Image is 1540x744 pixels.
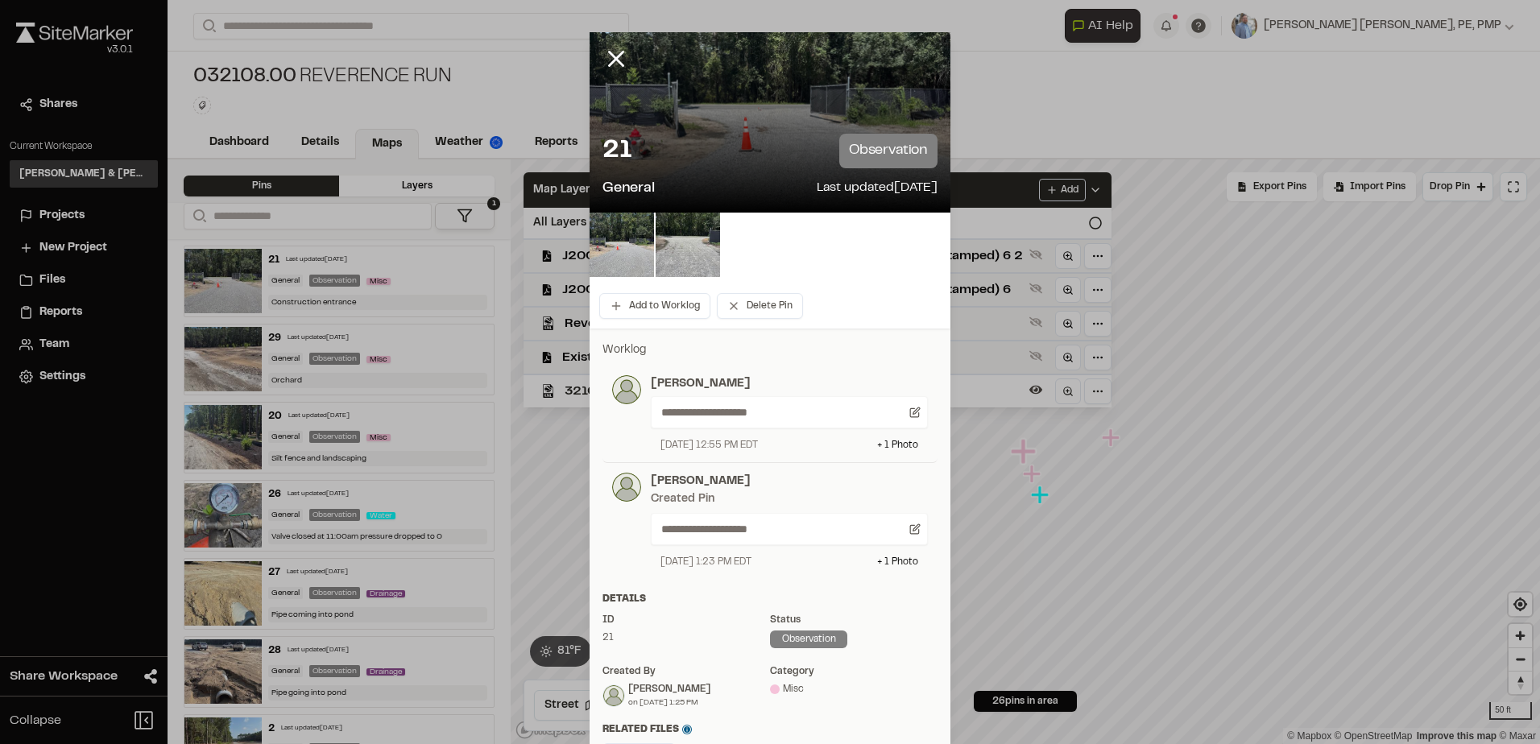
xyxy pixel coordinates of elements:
div: + 1 Photo [877,555,918,569]
div: on [DATE] 1:25 PM [628,696,710,709]
button: Delete Pin [717,293,803,319]
div: 21 [602,630,770,645]
p: General [602,178,655,200]
button: Add to Worklog [599,293,710,319]
p: observation [839,134,938,168]
div: Details [602,592,938,606]
div: [DATE] 1:23 PM EDT [660,555,751,569]
div: category [770,664,938,679]
p: [PERSON_NAME] [651,375,928,393]
div: ID [602,613,770,627]
p: [PERSON_NAME] [651,473,928,490]
div: Misc [770,682,938,696]
div: Created Pin [651,490,714,508]
p: Last updated [DATE] [817,178,938,200]
div: [DATE] 12:55 PM EDT [660,438,758,453]
div: Status [770,613,938,627]
div: [PERSON_NAME] [628,682,710,696]
div: observation [770,630,847,648]
p: Worklog [602,341,938,359]
span: Related Files [602,722,692,737]
img: photo [612,375,641,404]
div: + 1 Photo [877,438,918,453]
img: Joe Gillenwater [603,685,624,706]
img: file [590,213,654,277]
img: file [656,213,720,277]
p: 21 [602,135,631,167]
div: Created by [602,664,770,679]
img: photo [612,473,641,502]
